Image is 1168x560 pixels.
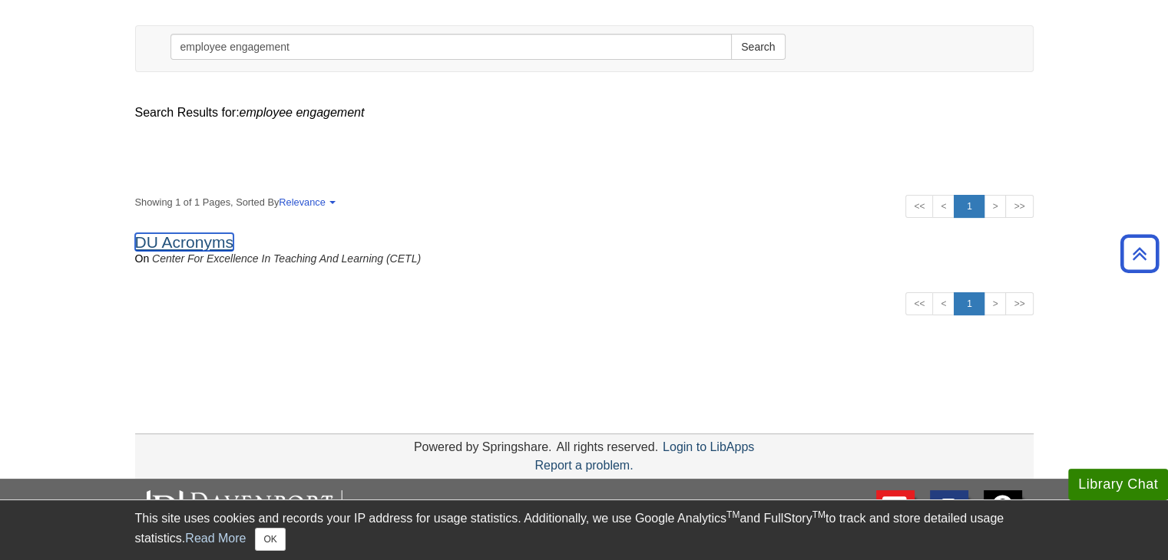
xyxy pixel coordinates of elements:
[170,34,733,60] input: Enter Search Words
[185,532,246,545] a: Read More
[954,195,984,218] a: 1
[147,490,438,530] img: DU Libraries
[731,34,785,60] button: Search
[905,292,933,315] a: <<
[932,195,955,218] a: <
[905,195,1033,218] ul: Search Pagination
[152,252,421,265] a: Center for Excellence in Teaching and Learning (CETL)
[1115,243,1164,264] a: Back to Top
[554,440,660,453] div: All rights reserved.
[1005,195,1033,218] a: >>
[279,196,333,208] a: Relevance
[876,490,915,543] a: E-mail
[135,104,1034,122] div: Search Results for:
[984,195,1006,218] a: >
[726,509,740,520] sup: TM
[135,233,233,251] a: DU Acronyms
[135,252,150,265] span: on
[984,490,1022,543] a: FAQ
[1005,292,1033,315] a: >>
[984,292,1006,315] a: >
[135,195,1034,209] strong: Showing 1 of 1 Pages, Sorted By
[905,195,933,218] a: <<
[240,106,365,119] em: employee engagement
[135,509,1034,551] div: This site uses cookies and records your IP address for usage statistics. Additionally, we use Goo...
[412,440,554,453] div: Powered by Springshare.
[1068,469,1168,500] button: Library Chat
[954,292,984,315] a: 1
[812,509,826,520] sup: TM
[932,292,955,315] a: <
[255,528,285,551] button: Close
[905,292,1033,315] ul: Search Pagination
[663,440,754,453] a: Login to LibApps
[534,459,633,472] a: Report a problem.
[930,490,968,543] a: Text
